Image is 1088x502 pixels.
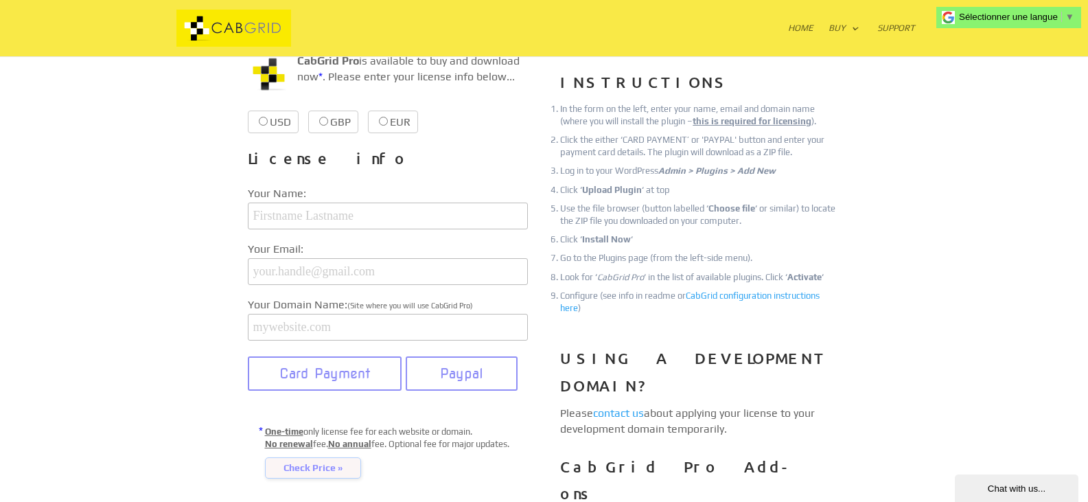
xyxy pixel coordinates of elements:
[259,117,268,126] input: USD
[877,23,915,56] a: Support
[560,184,840,196] li: Click ‘ ‘ at top
[693,116,811,126] u: this is required for licensing
[560,69,840,103] h3: INSTRUCTIONS
[248,145,528,179] h3: License info
[248,54,289,95] img: CabGrid WordPress Plugin
[560,290,820,313] a: CabGrid configuration instructions here
[593,407,644,420] a: contact us
[560,271,840,284] li: Look for ‘ ‘ in the list of available plugins. Click ‘ ‘
[248,240,528,258] label: Your Email:
[658,166,776,176] em: Admin > Plugins > Add New
[347,301,473,310] span: (Site where you will use CabGrid Pro)
[560,406,840,437] p: Please about applying your license to your development domain temporarily.
[265,457,361,479] span: Check Price »
[248,258,528,285] input: your.handle@gmail.com
[406,356,518,391] button: Paypal
[560,203,840,227] li: Use the file browser (button labelled ‘ ‘ or similar) to locate the ZIP file you downloaded on yo...
[379,117,388,126] input: EUR
[560,103,840,128] li: In the form on the left, enter your name, email and domain name (where you will install the plugi...
[368,111,418,133] label: EUR
[560,345,840,406] h3: USING A DEVELOPMENT DOMAIN?
[297,54,359,67] strong: CabGrid Pro
[829,23,859,56] a: Buy
[248,296,528,314] label: Your Domain Name:
[560,233,840,246] li: Click ‘ ‘
[1065,12,1074,22] span: ▼
[176,10,292,47] img: CabGrid
[248,203,528,229] input: Firstname Lastname
[560,134,840,159] li: Click the either ‘CARD PAYMENT’ or 'PAYPAL' button and enter your payment card details. The plugi...
[248,356,402,391] button: Card Payment
[248,185,528,203] label: Your Name:
[319,117,328,126] input: GBP
[560,252,840,264] li: Go to the Plugins page (from the left-side menu).
[582,185,642,195] strong: Upload Plugin
[265,426,528,479] p: only license fee for each website or domain. fee. fee. Optional fee for major updates.
[955,472,1081,502] iframe: chat widget
[248,54,528,95] p: is available to buy and download now . Please enter your license info below...
[959,12,1058,22] span: Sélectionner une langue
[788,23,813,56] a: Home
[560,290,840,315] li: Configure (see info in readme or )
[265,439,313,449] u: No renewal
[582,234,631,244] strong: Install Now
[328,439,371,449] u: No annual
[265,426,303,437] u: One-time
[959,12,1074,22] a: Sélectionner une langue​
[597,272,644,282] em: CabGrid Pro
[248,314,528,341] input: mywebsite.com
[248,111,299,133] label: USD
[308,111,358,133] label: GBP
[560,165,840,177] li: Log in to your WordPress
[787,272,822,282] strong: Activate
[708,203,755,214] strong: Choose file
